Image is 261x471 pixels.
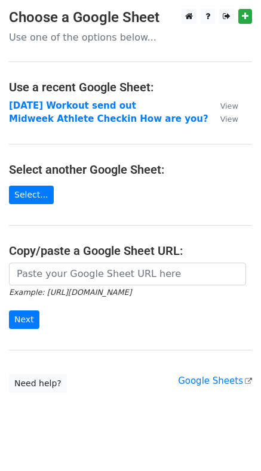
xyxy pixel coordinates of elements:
[9,31,252,44] p: Use one of the options below...
[9,244,252,258] h4: Copy/paste a Google Sheet URL:
[9,263,246,285] input: Paste your Google Sheet URL here
[9,288,131,297] small: Example: [URL][DOMAIN_NAME]
[9,310,39,329] input: Next
[220,101,238,110] small: View
[9,162,252,177] h4: Select another Google Sheet:
[9,100,136,111] a: [DATE] Workout send out
[9,80,252,94] h4: Use a recent Google Sheet:
[208,100,238,111] a: View
[208,113,238,124] a: View
[9,9,252,26] h3: Choose a Google Sheet
[9,113,208,124] a: Midweek Athlete Checkin How are you?
[9,186,54,204] a: Select...
[220,115,238,124] small: View
[9,374,67,393] a: Need help?
[178,375,252,386] a: Google Sheets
